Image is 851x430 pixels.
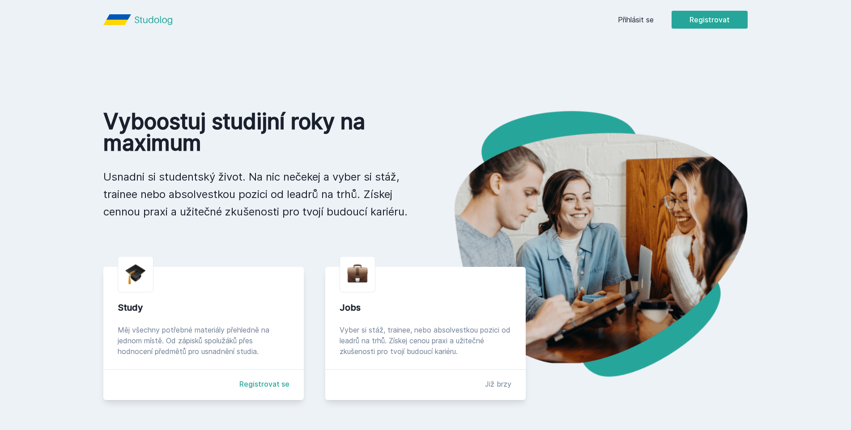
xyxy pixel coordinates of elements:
p: Usnadni si studentský život. Na nic nečekej a vyber si stáž, trainee nebo absolvestkou pozici od ... [103,168,411,220]
h1: Vyboostuj studijní roky na maximum [103,111,411,154]
button: Registrovat [672,11,748,29]
div: Měj všechny potřebné materiály přehledně na jednom místě. Od zápisků spolužáků přes hodnocení pře... [118,325,289,357]
img: graduation-cap.png [125,264,146,285]
div: Study [118,301,289,314]
div: Již brzy [485,379,511,389]
div: Vyber si stáž, trainee, nebo absolvestkou pozici od leadrů na trhů. Získej cenou praxi a užitečné... [340,325,511,357]
img: briefcase.png [347,262,368,285]
img: hero.png [425,111,748,377]
a: Registrovat se [239,379,289,389]
a: Přihlásit se [618,14,654,25]
div: Jobs [340,301,511,314]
